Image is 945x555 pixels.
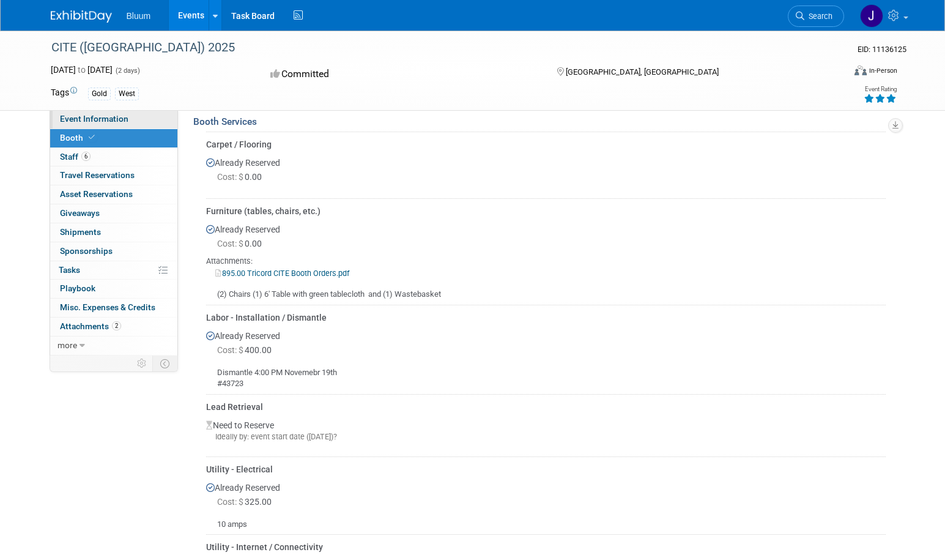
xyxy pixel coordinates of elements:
i: Booth reservation complete [89,134,95,141]
span: to [76,65,87,75]
span: Attachments [60,321,121,331]
div: Already Reserved [206,151,886,194]
span: Shipments [60,227,101,237]
a: 895.00 Tricord CITE Booth Orders.pdf [215,269,349,278]
a: Misc. Expenses & Credits [50,299,177,317]
span: 400.00 [217,345,276,355]
a: Search [788,6,844,27]
div: Ideally by: event start date ([DATE])? [206,431,886,442]
span: Giveaways [60,208,100,218]
a: Sponsorships [50,242,177,261]
span: Event Information [60,114,128,124]
span: Playbook [60,283,95,293]
a: Playbook [50,280,177,298]
img: ExhibitDay [51,10,112,23]
div: Already Reserved [206,475,886,531]
div: West [115,88,139,100]
span: Bluum [127,11,151,21]
div: Already Reserved [206,217,886,300]
div: Committed [267,64,537,85]
span: Cost: $ [217,345,245,355]
div: In-Person [869,66,897,75]
span: (2 days) [114,67,140,75]
div: Furniture (tables, chairs, etc.) [206,205,886,217]
a: Giveaways [50,204,177,223]
td: Toggle Event Tabs [152,356,177,371]
a: Booth [50,129,177,147]
span: Asset Reservations [60,189,133,199]
div: Event Rating [864,86,897,92]
span: Misc. Expenses & Credits [60,302,155,312]
span: Cost: $ [217,239,245,248]
div: Carpet / Flooring [206,138,886,151]
div: Lead Retrieval [206,401,886,413]
img: Jason Holschuh [860,4,883,28]
span: [DATE] [DATE] [51,65,113,75]
div: Labor - Installation / Dismantle [206,311,886,324]
td: Personalize Event Tab Strip [132,356,153,371]
a: Attachments2 [50,318,177,336]
span: more [57,340,77,350]
span: Travel Reservations [60,170,135,180]
div: Need to Reserve [206,413,886,452]
div: Already Reserved [206,324,886,390]
td: Tags [51,86,77,100]
a: more [50,337,177,355]
span: 2 [112,321,121,330]
a: Asset Reservations [50,185,177,204]
div: Gold [88,88,111,100]
a: Event Information [50,110,177,129]
span: Tasks [59,265,80,275]
div: Booth Services [193,115,895,129]
div: 10 amps [206,509,886,531]
span: [GEOGRAPHIC_DATA], [GEOGRAPHIC_DATA] [566,67,719,76]
span: Cost: $ [217,497,245,507]
div: (2) Chairs (1) 6' Table with green tablecloth and (1) Wastebasket [206,279,886,300]
span: Event ID: 11136125 [858,45,906,54]
span: 0.00 [217,172,267,182]
div: Event Format [772,64,898,82]
img: Format-Inperson.png [854,65,867,75]
span: 325.00 [217,497,276,507]
div: Dismantle 4:00 PM Novemebr 19th #43723 [206,357,886,390]
a: Shipments [50,223,177,242]
span: Search [804,12,832,21]
span: 6 [81,152,91,161]
div: CITE ([GEOGRAPHIC_DATA]) 2025 [47,37,826,59]
a: Staff6 [50,148,177,166]
span: Staff [60,152,91,162]
span: 0.00 [217,239,267,248]
a: Travel Reservations [50,166,177,185]
span: Sponsorships [60,246,113,256]
a: Tasks [50,261,177,280]
div: Utility - Electrical [206,463,886,475]
div: Attachments: [206,256,886,267]
div: Utility - Internet / Connectivity [206,541,886,553]
span: Booth [60,133,97,143]
span: Cost: $ [217,172,245,182]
